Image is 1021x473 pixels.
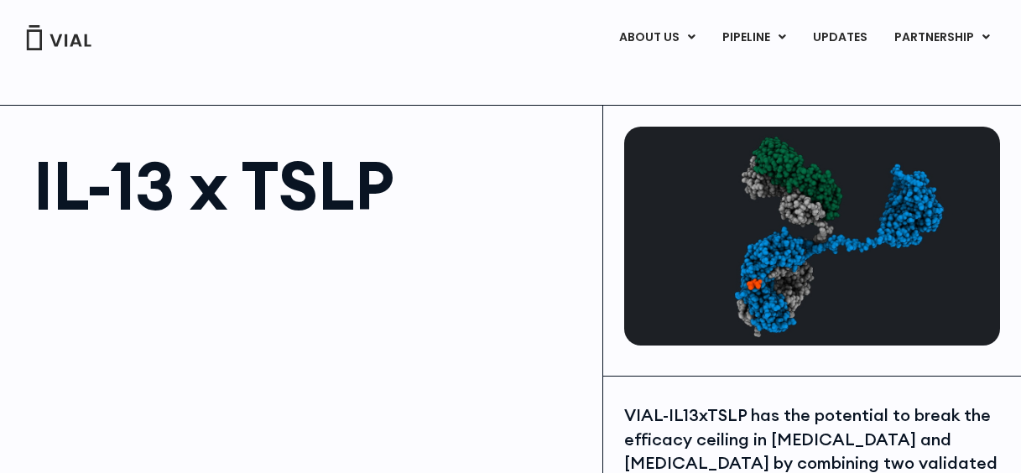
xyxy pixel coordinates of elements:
[800,23,880,52] a: UPDATES
[34,152,586,219] h1: IL-13 x TSLP
[606,23,708,52] a: ABOUT USMenu Toggle
[709,23,799,52] a: PIPELINEMenu Toggle
[881,23,1003,52] a: PARTNERSHIPMenu Toggle
[25,25,92,50] img: Vial Logo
